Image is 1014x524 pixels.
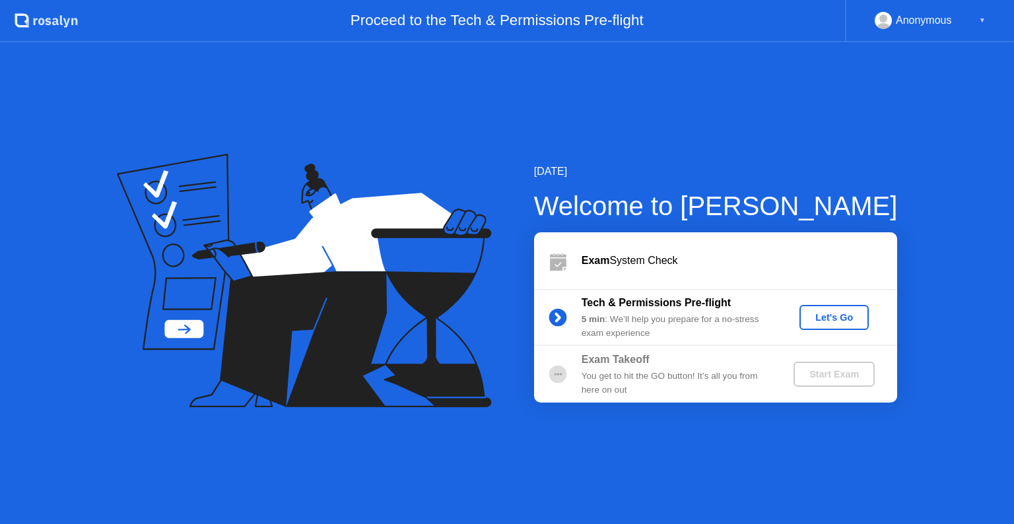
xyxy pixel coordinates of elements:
div: Welcome to [PERSON_NAME] [534,186,898,226]
b: Tech & Permissions Pre-flight [582,297,731,308]
div: Anonymous [896,12,952,29]
div: ▼ [979,12,986,29]
b: 5 min [582,314,605,324]
div: : We’ll help you prepare for a no-stress exam experience [582,313,772,340]
b: Exam Takeoff [582,354,650,365]
button: Start Exam [794,362,875,387]
div: You get to hit the GO button! It’s all you from here on out [582,370,772,397]
button: Let's Go [799,305,869,330]
div: Start Exam [799,369,869,379]
b: Exam [582,255,610,266]
div: [DATE] [534,164,898,180]
div: Let's Go [805,312,863,323]
div: System Check [582,253,897,269]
